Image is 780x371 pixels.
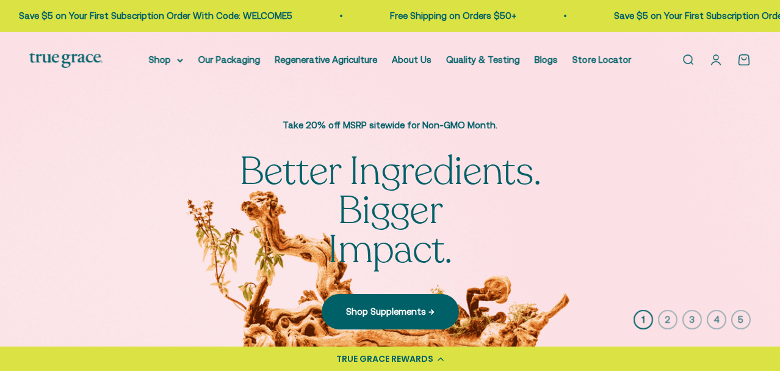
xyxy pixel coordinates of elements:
div: TRUE GRACE REWARDS [336,353,433,365]
button: 5 [731,310,751,329]
a: Store Locator [572,54,631,65]
a: Shop Supplements → [322,294,459,329]
a: Regenerative Agriculture [275,54,377,65]
a: Free Shipping on Orders $50+ [389,10,516,21]
split-lines: Better Ingredients. Bigger Impact. [189,184,591,276]
a: Quality & Testing [446,54,520,65]
a: About Us [392,54,432,65]
summary: Shop [149,53,183,67]
p: Take 20% off MSRP sitewide for Non-GMO Month. [189,118,591,133]
button: 1 [634,310,653,329]
p: Save $5 on Your First Subscription Order With Code: WELCOME5 [18,9,292,23]
a: Our Packaging [198,54,260,65]
button: 2 [658,310,677,329]
a: Blogs [535,54,558,65]
button: 4 [707,310,726,329]
button: 3 [682,310,702,329]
